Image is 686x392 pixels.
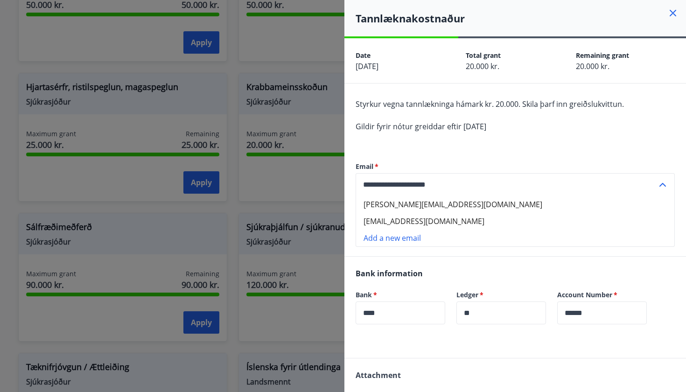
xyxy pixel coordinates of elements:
span: Date [356,51,371,60]
h4: Tannlæknakostnaður [356,11,686,25]
label: Email [356,162,675,171]
span: 20.000 kr. [466,61,499,71]
span: Bank information [356,268,423,279]
li: Add a new email [356,230,674,246]
span: 20.000 kr. [576,61,609,71]
li: [PERSON_NAME][EMAIL_ADDRESS][DOMAIN_NAME] [356,196,674,213]
label: Bank [356,290,445,300]
span: Styrkur vegna tannlækninga hámark kr. 20.000. Skila þarf inn greiðslukvittun. [356,99,624,109]
span: Attachment [356,370,401,380]
span: Remaining grant [576,51,629,60]
span: [DATE] [356,61,378,71]
span: Total grant [466,51,501,60]
li: [EMAIL_ADDRESS][DOMAIN_NAME] [356,213,674,230]
label: Ledger [456,290,546,300]
span: Gildir fyrir nótur greiddar eftir [DATE] [356,121,486,132]
label: Account Number [557,290,647,300]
